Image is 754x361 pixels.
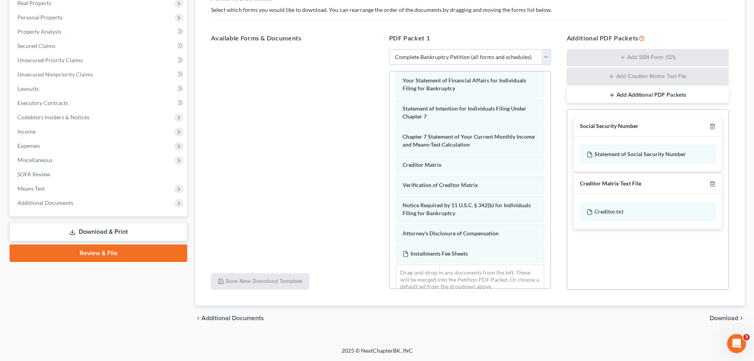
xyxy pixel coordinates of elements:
div: Statement of Social Security Number [580,145,716,163]
span: Installments Fee Sheets [410,250,468,257]
a: Unsecured Nonpriority Claims [11,67,187,82]
a: Review & File [9,244,187,262]
span: Additional Documents [17,199,73,206]
span: Creditor Matrix [403,161,442,168]
span: Additional Documents [201,315,264,321]
span: Income [17,128,36,135]
h5: Available Forms & Documents [211,33,373,43]
span: Expenses [17,142,40,149]
a: Executory Contracts [11,96,187,110]
button: Add SSN Form (121) [567,49,729,67]
span: Chapter 7 Statement of Your Current Monthly Income and Means-Test Calculation [403,133,535,148]
button: Download chevron_right [710,315,745,321]
span: Personal Property [17,14,63,21]
div: Social Security Number [580,122,638,130]
a: Property Analysis [11,25,187,39]
a: chevron_left Additional Documents [195,315,264,321]
span: Unsecured Priority Claims [17,57,83,63]
button: Add Additional PDF Packets [567,87,729,103]
h5: PDF Packet 1 [389,33,551,43]
i: chevron_left [195,315,201,321]
span: Verification of Creditor Matrix [403,181,478,188]
a: Download & Print [9,223,187,241]
div: 2025 © NextChapterBK, INC [152,347,603,361]
span: Attorney's Disclosure of Compensation [403,230,499,237]
button: Add Creditor Matrix Text File [567,68,729,85]
button: Save New Download Template [211,273,309,290]
div: Drag-and-drop in any documents from the left. These will be merged into the Petition PDF Packet. ... [396,265,544,294]
span: Property Analysis [17,28,61,35]
h5: Additional PDF Packets [567,33,729,43]
span: Means Test [17,185,45,192]
a: SOFA Review [11,167,187,181]
p: Select which forms you would like to download. You can rearrange the order of the documents by dr... [211,6,729,14]
i: chevron_right [738,315,745,321]
span: Miscellaneous [17,157,53,163]
span: SOFA Review [17,171,50,178]
span: Download [710,315,738,321]
span: Codebtors Insiders & Notices [17,114,89,120]
span: Lawsuits [17,85,39,92]
span: Secured Claims [17,42,55,49]
a: Unsecured Priority Claims [11,53,187,67]
a: Lawsuits [11,82,187,96]
span: Unsecured Nonpriority Claims [17,71,93,78]
span: 3 [743,334,750,340]
div: Creditor Matrix Text File [580,180,641,187]
span: Executory Contracts [17,99,68,106]
a: Secured Claims [11,39,187,53]
iframe: Intercom live chat [727,334,746,353]
span: Your Statement of Financial Affairs for Individuals Filing for Bankruptcy [403,77,526,92]
span: Statement of Intention for Individuals Filing Under Chapter 7 [403,105,526,120]
span: Notice Required by 11 U.S.C. § 342(b) for Individuals Filing for Bankruptcy [403,202,531,216]
div: Creditor.txt [580,202,716,221]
